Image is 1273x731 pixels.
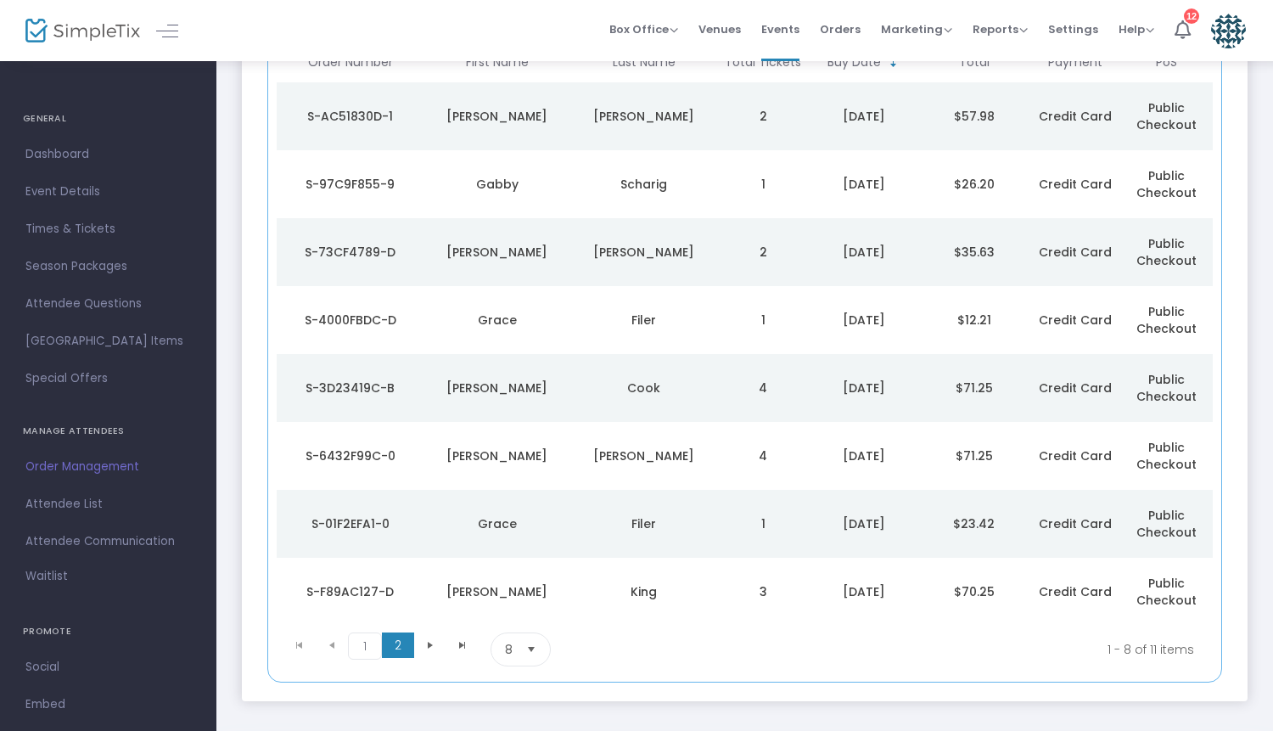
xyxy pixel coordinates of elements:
[919,82,1029,150] td: $57.98
[1136,439,1197,473] span: Public Checkout
[609,21,678,37] span: Box Office
[446,633,479,658] span: Go to the last page
[813,515,915,532] div: 9/16/2025
[466,55,529,70] span: First Name
[456,638,469,652] span: Go to the last page
[717,150,809,218] td: 1
[423,638,437,652] span: Go to the next page
[308,55,393,70] span: Order Number
[25,531,191,553] span: Attendee Communication
[919,218,1029,286] td: $35.63
[881,21,952,37] span: Marketing
[813,244,915,261] div: 9/17/2025
[25,694,191,716] span: Embed
[1136,507,1197,541] span: Public Checkout
[1184,8,1199,24] div: 12
[1039,447,1112,464] span: Credit Card
[23,102,193,136] h4: GENERAL
[25,368,191,390] span: Special Offers
[698,8,741,51] span: Venues
[281,244,419,261] div: S-73CF4789-D
[820,8,861,51] span: Orders
[717,82,809,150] td: 2
[428,244,566,261] div: Michael
[414,633,446,658] span: Go to the next page
[919,354,1029,422] td: $71.25
[25,330,191,352] span: [GEOGRAPHIC_DATA] Items
[717,558,809,626] td: 3
[719,633,1194,666] kendo-pager-info: 1 - 8 of 11 items
[813,583,915,600] div: 9/15/2025
[1039,108,1112,125] span: Credit Card
[887,56,900,70] span: Sortable
[1136,575,1197,609] span: Public Checkout
[281,176,419,193] div: S-97C9F855-9
[25,143,191,166] span: Dashboard
[717,42,809,82] th: Total Tickets
[813,380,915,396] div: 9/16/2025
[348,633,382,660] span: Page 1
[1039,583,1112,600] span: Credit Card
[575,515,713,532] div: Filer
[575,447,713,464] div: Kostelac
[25,568,68,585] span: Waitlist
[281,515,419,532] div: S-01F2EFA1-0
[613,55,676,70] span: Last Name
[428,447,566,464] div: Joe
[1048,55,1102,70] span: Payment
[25,493,191,515] span: Attendee List
[25,181,191,203] span: Event Details
[919,558,1029,626] td: $70.25
[959,55,990,70] span: Total
[717,490,809,558] td: 1
[1136,303,1197,337] span: Public Checkout
[717,422,809,490] td: 4
[428,108,566,125] div: John-Paul
[813,176,915,193] div: 9/17/2025
[277,42,1213,626] div: Data table
[1039,176,1112,193] span: Credit Card
[1136,99,1197,133] span: Public Checkout
[281,108,419,125] div: S-AC51830D-1
[575,380,713,396] div: Cook
[761,8,799,51] span: Events
[25,656,191,678] span: Social
[919,490,1029,558] td: $23.42
[281,447,419,464] div: S-6432F99C-0
[428,312,566,329] div: Grace
[1039,244,1112,261] span: Credit Card
[1136,235,1197,269] span: Public Checkout
[519,633,543,666] button: Select
[428,515,566,532] div: Grace
[25,293,191,315] span: Attendee Questions
[1119,21,1154,37] span: Help
[919,286,1029,354] td: $12.21
[382,633,414,658] span: Page 2
[575,583,713,600] div: King
[505,641,513,658] span: 8
[1136,371,1197,405] span: Public Checkout
[281,312,419,329] div: S-4000FBDC-D
[428,583,566,600] div: Kenny
[1039,312,1112,329] span: Credit Card
[25,218,191,240] span: Times & Tickets
[813,312,915,329] div: 9/16/2025
[717,286,809,354] td: 1
[25,456,191,478] span: Order Management
[1048,8,1098,51] span: Settings
[813,447,915,464] div: 9/16/2025
[575,108,713,125] div: Olson
[1039,380,1112,396] span: Credit Card
[281,583,419,600] div: S-F89AC127-D
[281,380,419,396] div: S-3D23419C-B
[1039,515,1112,532] span: Credit Card
[1136,167,1197,201] span: Public Checkout
[23,414,193,448] h4: MANAGE ATTENDEES
[428,176,566,193] div: Gabby
[428,380,566,396] div: Emily
[1156,55,1177,70] span: PoS
[973,21,1028,37] span: Reports
[813,108,915,125] div: 9/17/2025
[827,55,881,70] span: Buy Date
[575,176,713,193] div: Scharig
